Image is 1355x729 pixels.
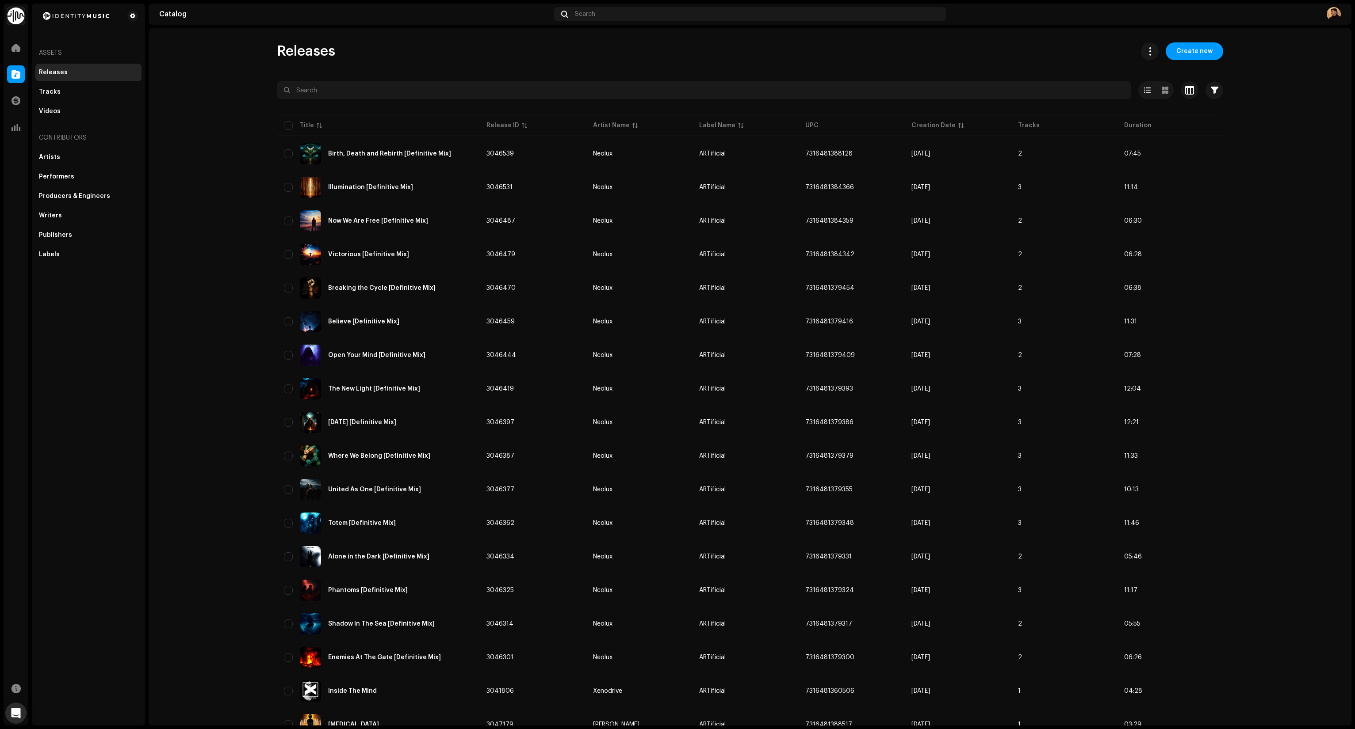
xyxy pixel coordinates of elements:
span: Neolux [593,520,685,526]
div: Neolux [593,218,612,224]
span: 3046444 [486,352,516,358]
span: Neolux [593,184,685,190]
span: Neolux [593,621,685,627]
span: 07:28 [1124,352,1141,358]
span: Neolux [593,151,685,157]
span: 2 [1018,654,1022,661]
span: 06:38 [1124,285,1141,291]
re-a-nav-header: Assets [35,42,142,64]
span: ARTificial [699,285,726,291]
input: Search [277,81,1131,99]
span: 3046362 [486,520,514,526]
div: Publishers [39,232,72,239]
div: Neolux [593,621,612,627]
img: 830b4573-b6c5-4955-bfaa-c16b9c0b417d [300,647,321,668]
div: United As One [Definitive Mix] [328,486,421,493]
span: ARTificial [699,151,726,157]
span: ARTificial [699,251,726,258]
span: ARTificial [699,486,726,493]
span: 3046487 [486,218,515,224]
div: Inside The Mind [328,688,377,694]
span: 2 [1018,621,1022,627]
span: 3046419 [486,386,514,392]
span: Oct 7, 2025 [911,151,930,157]
div: The New Light [Definitive Mix] [328,386,420,392]
span: Oct 7, 2025 [911,251,930,258]
div: Now We Are Free [Definitive Mix] [328,218,428,224]
span: 7316481379393 [805,386,853,392]
img: 27bbda51-01f5-42d6-8d69-d23ce452b257 [300,177,321,198]
div: Releases [39,69,68,76]
span: Xenodrive [593,688,685,694]
span: 11:31 [1124,319,1137,325]
span: Neolux [593,654,685,661]
span: 05:46 [1124,554,1142,560]
span: 3 [1018,386,1022,392]
span: 3046470 [486,285,516,291]
re-m-nav-item: Labels [35,246,142,263]
span: 7316481379386 [805,419,854,425]
img: 4931e5c9-dcf6-4a11-acb6-e4e26e4f240e [300,311,321,332]
img: 5aecdbe8-8af2-4135-b83c-4f575ff638a0 [300,378,321,399]
div: Shadow In The Sea [Definitive Mix] [328,621,435,627]
span: 3 [1018,486,1022,493]
img: 2d8271db-5505-4223-b535-acbbe3973654 [39,11,113,21]
re-m-nav-item: Artists [35,148,142,166]
div: Artists [39,154,60,161]
span: Neolux [593,352,685,358]
span: ARTificial [699,554,726,560]
div: Neolux [593,184,612,190]
span: 3041806 [486,688,514,694]
div: Creation Date [911,121,956,130]
div: Neolux [593,251,612,258]
div: Breaking the Cycle [Definitive Mix] [328,285,436,291]
img: 0f74c21f-6d1c-4dbc-9196-dbddad53419e [7,7,25,25]
img: a31d1082-39ff-4e1e-968c-e9ed18c14044 [300,445,321,467]
div: Contributors [35,127,142,148]
span: Neolux [593,554,685,560]
span: Oct 7, 2025 [911,352,930,358]
span: Oct 7, 2025 [911,319,930,325]
span: 2 [1018,151,1022,157]
span: Oct 7, 2025 [911,587,930,593]
div: Neolux [593,319,612,325]
span: 06:28 [1124,251,1142,258]
div: Alone in the Dark [Definitive Mix] [328,554,429,560]
span: 3046387 [486,453,514,459]
span: 3046377 [486,486,514,493]
span: 11:17 [1124,587,1137,593]
div: Open Your Mind [Definitive Mix] [328,352,425,358]
span: ARTificial [699,721,726,728]
div: Neolux [593,386,612,392]
div: Tracks [39,88,61,95]
span: 7316481379379 [805,453,854,459]
span: Iascinski [593,721,685,728]
img: ea22b887-b491-4dce-89a9-12867d1e427a [300,479,321,500]
span: Neolux [593,486,685,493]
img: fed4c0fc-9f7d-4c8d-b417-7efea1bf375e [300,680,321,702]
span: Create new [1176,42,1213,60]
span: 7316481388128 [805,151,853,157]
span: 2 [1018,352,1022,358]
re-m-nav-item: Performers [35,168,142,186]
span: ARTificial [699,688,726,694]
div: Release ID [486,121,519,130]
span: 2 [1018,285,1022,291]
img: fa858165-3ed1-4c88-8dda-c2e02ef69850 [300,546,321,567]
span: 3046325 [486,587,514,593]
span: 3046397 [486,419,514,425]
span: 3046531 [486,184,513,190]
span: 7316481388517 [805,721,852,728]
span: 11:14 [1124,184,1138,190]
span: 11:33 [1124,453,1138,459]
span: 03:29 [1124,721,1141,728]
img: 6b3f7627-7ab0-4122-94db-2a2eec38e70d [300,580,321,601]
div: Enemies At The Gate [Definitive Mix] [328,654,441,661]
span: Oct 7, 2025 [911,419,930,425]
span: 7316481379331 [805,554,852,560]
span: Releases [277,42,335,60]
span: ARTificial [699,520,726,526]
img: f5d545b8-bf04-4b15-bd84-e8392b30ec1f [300,345,321,366]
span: 07:45 [1124,151,1141,157]
img: 9c3b7bdd-78d0-44ac-a7db-09300817835d [300,412,321,433]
